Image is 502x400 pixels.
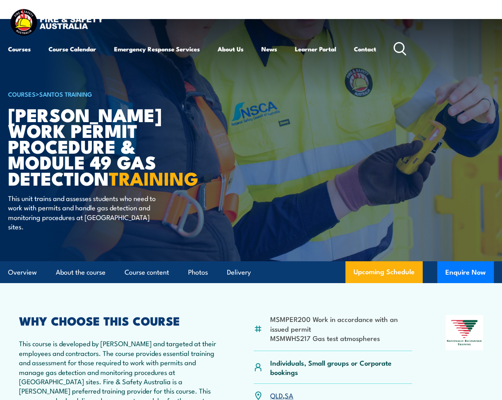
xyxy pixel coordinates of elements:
[188,262,208,283] a: Photos
[8,89,208,99] h6: >
[345,261,423,283] a: Upcoming Schedule
[270,333,412,343] li: MSMWHS217 Gas test atmospheres
[56,262,106,283] a: About the course
[227,262,251,283] a: Delivery
[8,193,156,231] p: This unit trains and assesses students who need to work with permits and handle gas detection and...
[218,39,244,59] a: About Us
[295,39,336,59] a: Learner Portal
[39,89,92,98] a: Santos Training
[125,262,169,283] a: Course content
[437,261,494,283] button: Enquire Now
[19,315,220,326] h2: WHY CHOOSE THIS COURSE
[354,39,376,59] a: Contact
[285,390,293,400] a: SA
[49,39,96,59] a: Course Calendar
[8,106,208,186] h1: [PERSON_NAME] Work Permit Procedure & Module 49 Gas Detection
[8,39,31,59] a: Courses
[114,39,200,59] a: Emergency Response Services
[270,358,412,377] p: Individuals, Small groups or Corporate bookings
[446,315,483,350] img: Nationally Recognised Training logo.
[270,314,412,333] li: MSMPER200 Work in accordance with an issued permit
[8,262,37,283] a: Overview
[8,89,36,98] a: COURSES
[261,39,277,59] a: News
[270,391,293,400] p: ,
[109,164,199,192] strong: TRAINING
[270,390,283,400] a: QLD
